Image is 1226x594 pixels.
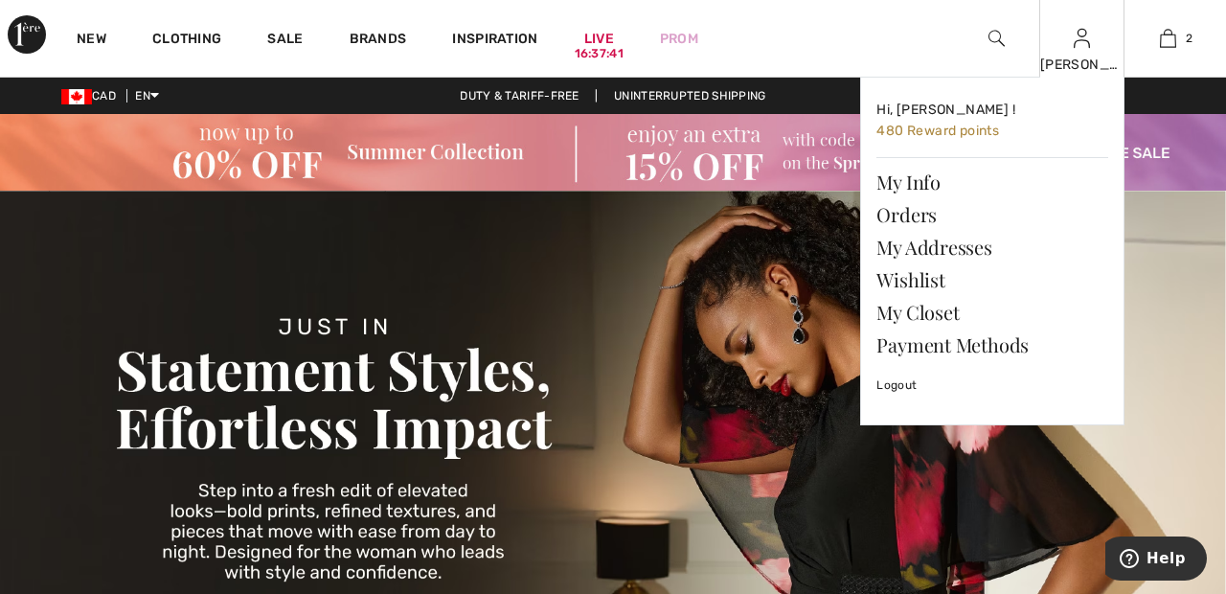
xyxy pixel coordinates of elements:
[1125,27,1210,50] a: 2
[876,166,1108,198] a: My Info
[1074,27,1090,50] img: My Info
[876,102,1015,118] span: Hi, [PERSON_NAME] !
[1160,27,1176,50] img: My Bag
[452,31,537,51] span: Inspiration
[876,263,1108,296] a: Wishlist
[1040,55,1124,75] div: [PERSON_NAME]
[1074,29,1090,47] a: Sign In
[660,29,698,49] a: Prom
[8,15,46,54] img: 1ère Avenue
[1105,537,1207,584] iframe: Opens a widget where you can find more information
[61,89,124,103] span: CAD
[988,27,1005,50] img: search the website
[876,198,1108,231] a: Orders
[135,89,159,103] span: EN
[61,89,92,104] img: Canadian Dollar
[350,31,407,51] a: Brands
[1186,30,1192,47] span: 2
[876,361,1108,409] a: Logout
[876,329,1108,361] a: Payment Methods
[876,231,1108,263] a: My Addresses
[876,123,999,139] span: 480 Reward points
[876,93,1108,149] a: Hi, [PERSON_NAME] ! 480 Reward points
[77,31,106,51] a: New
[584,29,614,49] a: Live16:37:41
[575,45,624,63] div: 16:37:41
[267,31,303,51] a: Sale
[152,31,221,51] a: Clothing
[876,296,1108,329] a: My Closet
